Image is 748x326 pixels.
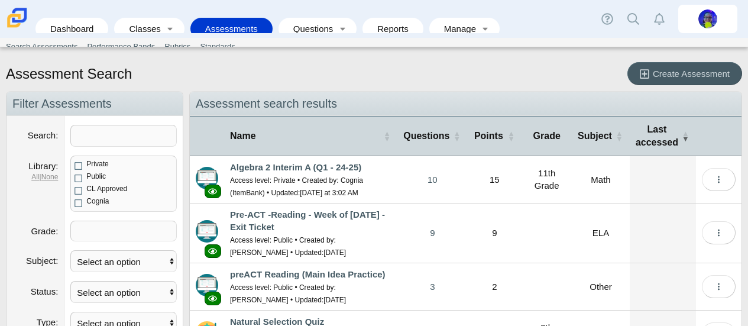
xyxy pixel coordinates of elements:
[698,9,717,28] img: molly.rozgataylor.hQBnCf
[284,18,334,40] a: Questions
[435,18,477,40] a: Manage
[403,131,449,141] span: Questions
[627,62,742,85] a: Create Assessment
[190,92,741,116] h2: Assessment search results
[572,156,630,204] td: Math
[702,168,736,191] button: More options
[120,18,161,40] a: Classes
[467,204,522,263] td: 9
[41,173,59,181] a: None
[31,286,59,296] label: Status
[682,117,689,156] span: Last accessed : Activate to remove sorting
[646,6,672,32] a: Alerts
[230,131,256,141] span: Name
[616,117,623,156] span: Subject : Activate to sort
[702,221,736,244] button: More options
[397,204,467,263] a: 9
[7,92,183,116] h2: Filter Assessments
[12,172,58,182] dfn: |
[230,236,346,257] small: Access level: Public • Created by: [PERSON_NAME] • Updated:
[41,18,102,40] a: Dashboard
[82,38,160,56] a: Performance Bands
[195,38,239,56] a: Standards
[70,221,177,241] tags: ​
[5,5,30,30] img: Carmen School of Science & Technology
[636,124,678,147] span: Last accessed
[86,185,127,193] span: CL Approved
[323,248,346,257] time: Apr 4, 2024 at 9:08 AM
[383,117,390,156] span: Name : Activate to sort
[578,131,612,141] span: Subject
[334,18,351,40] a: Toggle expanded
[477,18,494,40] a: Toggle expanded
[31,173,39,181] a: All
[230,283,346,304] small: Access level: Public • Created by: [PERSON_NAME] • Updated:
[86,160,108,168] span: Private
[397,156,467,203] a: 10
[160,38,195,56] a: Rubrics
[230,162,361,172] a: Algebra 2 Interim A (Q1 - 24-25)
[653,69,730,79] span: Create Assessment
[230,269,386,279] a: preACT Reading (Main Idea Practice)
[467,263,522,311] td: 2
[196,274,218,296] img: type-advanced.svg
[507,117,514,156] span: Points : Activate to sort
[1,38,82,56] a: Search Assessments
[86,197,109,205] span: Cognia
[572,204,630,263] td: ELA
[368,18,417,40] a: Reports
[26,256,58,266] label: Subject
[572,263,630,311] td: Other
[467,156,522,204] td: 15
[397,263,467,310] a: 3
[162,18,179,40] a: Toggle expanded
[31,226,58,236] label: Grade
[453,117,460,156] span: Questions : Activate to sort
[522,156,572,204] td: 11th Grade
[5,22,30,32] a: Carmen School of Science & Technology
[196,18,267,40] a: Assessments
[533,131,561,141] span: Grade
[230,176,363,197] small: Access level: Private • Created by: Cognia (ItemBank) • Updated:
[196,220,218,243] img: type-advanced.svg
[323,296,346,304] time: Apr 9, 2024 at 4:20 PM
[702,275,736,298] button: More options
[28,161,58,171] label: Library
[474,131,503,141] span: Points
[28,130,59,140] label: Search
[6,64,132,84] h1: Assessment Search
[196,167,218,189] img: type-advanced.svg
[300,189,358,197] time: Aug 29, 2025 at 3:02 AM
[230,209,385,232] a: Pre-ACT -Reading - Week of [DATE] - Exit Ticket
[86,172,106,180] span: Public
[678,5,737,33] a: molly.rozgataylor.hQBnCf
